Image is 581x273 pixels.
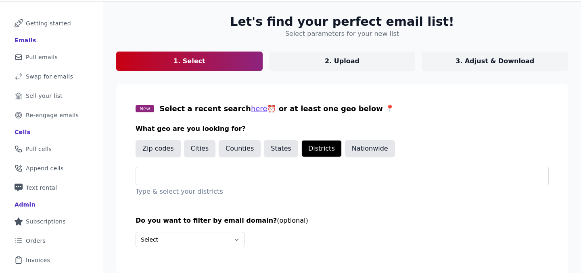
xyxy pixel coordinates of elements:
[136,217,277,224] span: Do you want to filter by email domain?
[26,145,52,153] span: Pull cells
[26,217,66,225] span: Subscriptions
[173,56,205,66] p: 1. Select
[269,52,416,71] a: 2. Upload
[15,36,36,44] div: Emails
[159,104,394,113] span: Select a recent search ⏰ or at least one geo below 📍
[6,159,96,177] a: Append cells
[277,217,308,224] span: (optional)
[456,56,534,66] p: 3. Adjust & Download
[251,103,268,114] button: here
[219,140,261,157] button: Counties
[285,29,399,39] h4: Select parameters for your new list
[6,140,96,158] a: Pull cells
[26,237,46,245] span: Orders
[26,72,73,81] span: Swap for emails
[345,140,395,157] button: Nationwide
[26,184,57,192] span: Text rental
[6,14,96,32] a: Getting started
[26,53,58,61] span: Pull emails
[116,52,263,71] a: 1. Select
[136,105,154,112] span: New
[6,87,96,105] a: Sell your list
[301,140,342,157] button: Districts
[26,92,63,100] span: Sell your list
[15,128,30,136] div: Cells
[6,68,96,85] a: Swap for emails
[6,48,96,66] a: Pull emails
[184,140,216,157] button: Cities
[6,213,96,230] a: Subscriptions
[6,106,96,124] a: Re-engage emails
[136,124,549,134] h3: What geo are you looking for?
[136,187,549,196] p: Type & select your districts
[6,232,96,250] a: Orders
[26,164,64,172] span: Append cells
[6,251,96,269] a: Invoices
[26,256,50,264] span: Invoices
[26,111,79,119] span: Re-engage emails
[26,19,71,27] span: Getting started
[422,52,568,71] a: 3. Adjust & Download
[264,140,298,157] button: States
[230,14,454,29] h2: Let's find your perfect email list!
[6,179,96,196] a: Text rental
[136,140,181,157] button: Zip codes
[15,201,36,209] div: Admin
[325,56,359,66] p: 2. Upload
